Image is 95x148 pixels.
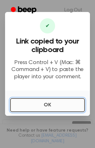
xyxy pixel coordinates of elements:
a: Log Out [58,3,89,18]
div: ✔ [40,18,55,33]
a: Beep [6,4,42,16]
p: Press Control + V (Mac: ⌘ Command + V) to paste the player into your comment. [10,59,85,81]
button: OK [10,98,85,112]
h3: Link copied to your clipboard [10,37,85,54]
